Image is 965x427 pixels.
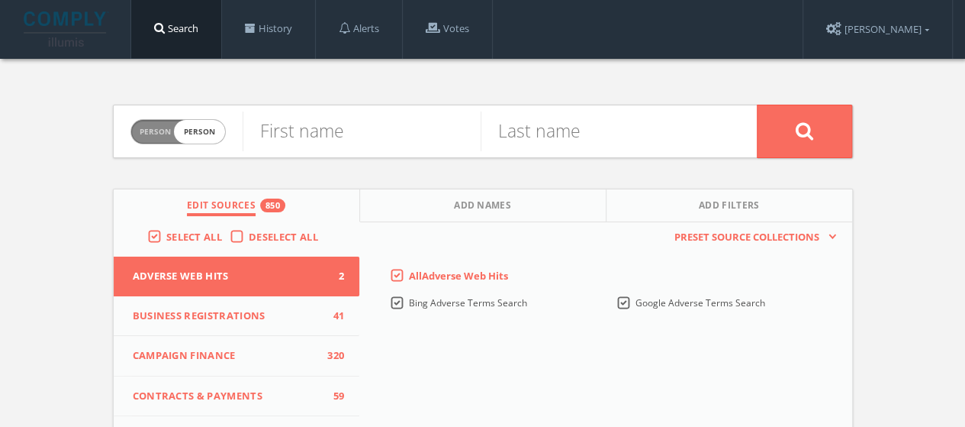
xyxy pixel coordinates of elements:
[360,189,606,222] button: Add Names
[699,199,760,216] span: Add Filters
[114,296,360,337] button: Business Registrations41
[409,269,508,283] span: All Adverse Web Hits
[133,348,322,364] span: Campaign Finance
[321,348,344,364] span: 320
[321,389,344,404] span: 59
[667,230,827,245] span: Preset Source Collections
[114,257,360,296] button: Adverse Web Hits2
[133,309,322,324] span: Business Registrations
[187,199,256,216] span: Edit Sources
[114,377,360,417] button: Contracts & Payments59
[667,230,836,245] button: Preset Source Collections
[114,336,360,377] button: Campaign Finance320
[24,11,109,47] img: illumis
[321,309,344,324] span: 41
[606,189,852,222] button: Add Filters
[249,230,318,244] span: Deselect All
[166,230,222,244] span: Select All
[114,189,360,222] button: Edit Sources850
[454,199,511,216] span: Add Names
[174,120,225,144] span: person
[140,126,171,137] span: Person
[133,389,322,404] span: Contracts & Payments
[321,269,344,284] span: 2
[409,296,527,309] span: Bing Adverse Terms Search
[133,269,322,284] span: Adverse Web Hits
[635,296,765,309] span: Google Adverse Terms Search
[260,199,285,212] div: 850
